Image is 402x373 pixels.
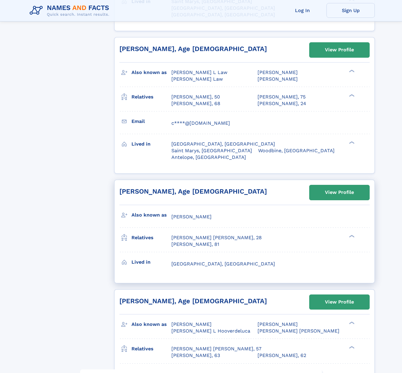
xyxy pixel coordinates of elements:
a: [PERSON_NAME], 63 [171,352,220,359]
div: ❯ [348,346,355,349]
a: Log In [278,3,326,18]
h3: Also known as [131,210,171,220]
a: [PERSON_NAME], 75 [258,94,306,100]
h3: Relatives [131,92,171,102]
span: [PERSON_NAME] [171,214,212,220]
span: [PERSON_NAME] [258,76,298,82]
span: [GEOGRAPHIC_DATA], [GEOGRAPHIC_DATA] [171,141,275,147]
a: View Profile [310,185,369,200]
a: [PERSON_NAME] [PERSON_NAME], 57 [171,346,261,352]
span: Woodbine, [GEOGRAPHIC_DATA] [258,148,335,153]
h3: Relatives [131,233,171,243]
div: ❯ [348,93,355,97]
h3: Lived in [131,257,171,267]
a: View Profile [310,43,369,57]
span: [PERSON_NAME] [258,69,298,75]
h3: Email [131,116,171,127]
div: ❯ [348,234,355,238]
h3: Also known as [131,67,171,78]
a: [PERSON_NAME], 50 [171,94,220,100]
div: View Profile [325,43,354,57]
a: View Profile [310,295,369,309]
span: Antelope, [GEOGRAPHIC_DATA] [171,154,246,160]
span: [PERSON_NAME] [PERSON_NAME] [258,328,339,334]
a: [PERSON_NAME], 24 [258,100,306,107]
span: [PERSON_NAME] L Law [171,69,227,75]
div: ❯ [348,69,355,73]
div: View Profile [325,295,354,309]
a: [PERSON_NAME], Age [DEMOGRAPHIC_DATA] [119,297,267,305]
a: [PERSON_NAME] [PERSON_NAME], 28 [171,234,262,241]
a: [PERSON_NAME], 62 [258,352,306,359]
a: [PERSON_NAME], Age [DEMOGRAPHIC_DATA] [119,188,267,195]
div: ❯ [348,321,355,325]
img: Logo Names and Facts [27,2,114,19]
span: [PERSON_NAME] Law [171,76,223,82]
a: Sign Up [326,3,375,18]
div: ❯ [348,140,355,144]
span: [PERSON_NAME] L Hooverdeluca [171,328,250,334]
div: View Profile [325,185,354,199]
a: [PERSON_NAME], 81 [171,241,219,248]
span: [PERSON_NAME] [258,321,298,327]
span: [PERSON_NAME] [171,321,212,327]
h3: Also known as [131,319,171,330]
h3: Lived in [131,139,171,149]
a: [PERSON_NAME], Age [DEMOGRAPHIC_DATA] [119,45,267,53]
a: [PERSON_NAME], 68 [171,100,220,107]
h3: Relatives [131,344,171,354]
span: Saint Marys, [GEOGRAPHIC_DATA] [171,148,252,153]
span: [GEOGRAPHIC_DATA], [GEOGRAPHIC_DATA] [171,261,275,267]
